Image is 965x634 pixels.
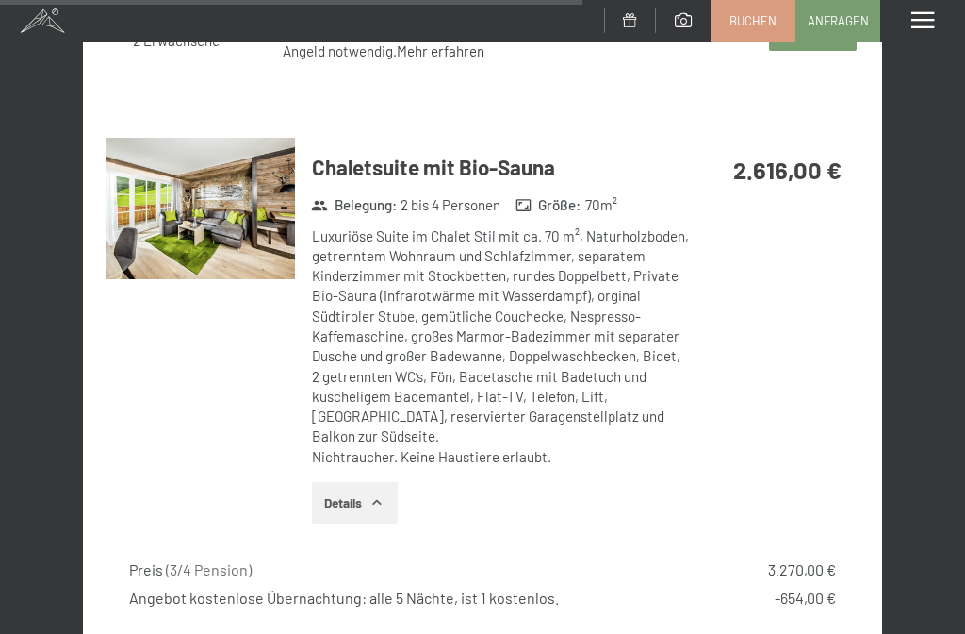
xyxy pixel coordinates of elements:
[166,560,252,578] span: ( 3/4 Pension )
[312,226,690,467] div: Luxuriöse Suite im Chalet Stil mit ca. 70 m², Naturholzboden, getrenntem Wohnraum und Schlafzimme...
[283,42,555,61] div: Angeld notwendig.
[585,195,617,215] span: 70 m²
[733,155,842,184] strong: 2.616,00 €
[796,1,879,41] a: Anfragen
[129,588,559,609] div: Angebot kostenlose Übernachtung: alle 5 Nächte, ist 1 kostenlos.
[711,1,794,41] a: Buchen
[312,482,398,524] button: Details
[808,12,869,29] span: Anfragen
[775,588,836,609] div: -654,00 €
[768,559,836,580] div: 3.270,00 €
[397,42,484,59] a: Mehr erfahren
[311,195,397,215] strong: Belegung :
[401,195,500,215] span: 2 bis 4 Personen
[129,559,252,580] div: Preis
[729,12,777,29] span: Buchen
[515,195,581,215] strong: Größe :
[106,138,294,278] img: mss_renderimg.php
[312,153,690,182] h3: Chaletsuite mit Bio-Sauna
